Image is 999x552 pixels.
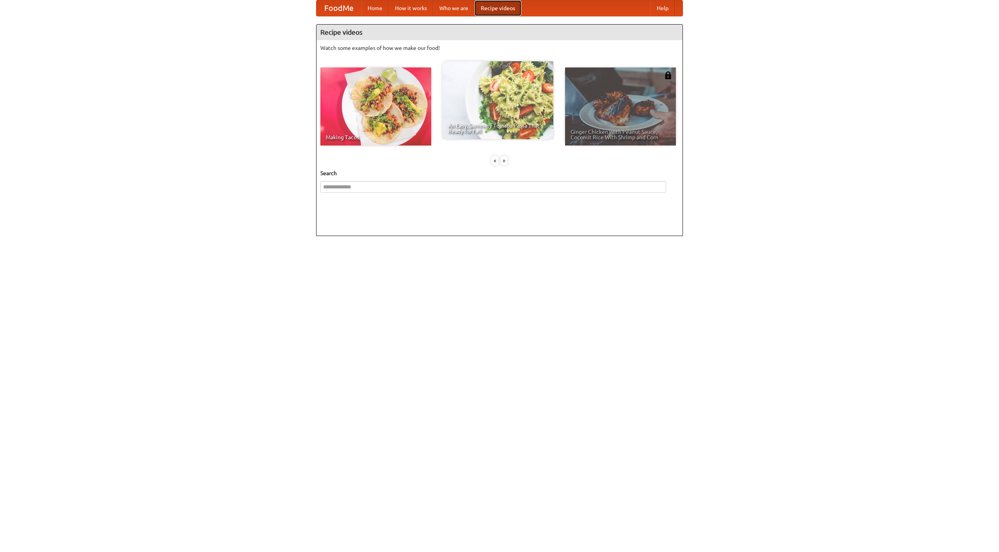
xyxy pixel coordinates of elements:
a: Recipe videos [475,0,521,16]
h5: Search [320,169,679,177]
a: Help [651,0,675,16]
div: » [501,156,508,165]
span: Making Tacos [326,135,426,140]
img: 483408.png [664,71,672,79]
div: « [491,156,498,165]
span: An Easy, Summery Tomato Pasta That's Ready for Fall [448,123,548,134]
a: Making Tacos [320,67,431,146]
h4: Recipe videos [316,25,683,40]
a: An Easy, Summery Tomato Pasta That's Ready for Fall [443,61,553,139]
p: Watch some examples of how we make our food! [320,44,679,52]
a: How it works [389,0,433,16]
a: FoodMe [316,0,361,16]
a: Who we are [433,0,475,16]
a: Home [361,0,389,16]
